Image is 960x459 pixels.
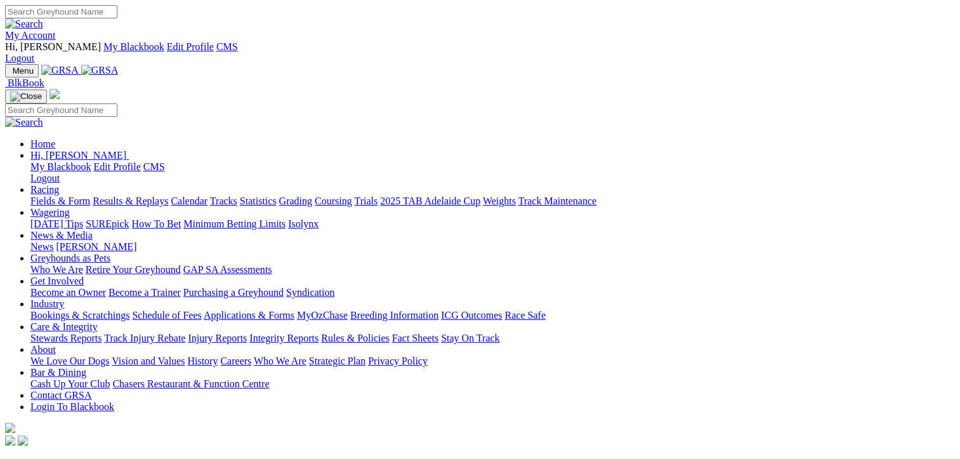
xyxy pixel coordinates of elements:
[108,287,181,298] a: Become a Trainer
[30,173,60,183] a: Logout
[30,276,84,286] a: Get Involved
[30,150,129,161] a: Hi, [PERSON_NAME]
[30,218,83,229] a: [DATE] Tips
[132,310,201,321] a: Schedule of Fees
[5,5,117,18] input: Search
[5,103,117,117] input: Search
[30,138,55,149] a: Home
[504,310,545,321] a: Race Safe
[30,207,70,218] a: Wagering
[286,287,334,298] a: Syndication
[30,367,86,378] a: Bar & Dining
[5,41,101,52] span: Hi, [PERSON_NAME]
[279,196,312,206] a: Grading
[30,287,106,298] a: Become an Owner
[86,218,129,229] a: SUREpick
[30,378,955,390] div: Bar & Dining
[81,65,119,76] img: GRSA
[183,218,286,229] a: Minimum Betting Limits
[483,196,516,206] a: Weights
[143,161,165,172] a: CMS
[30,218,955,230] div: Wagering
[220,356,251,366] a: Careers
[30,298,64,309] a: Industry
[112,356,185,366] a: Vision and Values
[518,196,596,206] a: Track Maintenance
[368,356,428,366] a: Privacy Policy
[86,264,181,275] a: Retire Your Greyhound
[5,90,47,103] button: Toggle navigation
[167,41,214,52] a: Edit Profile
[210,196,237,206] a: Tracks
[441,310,502,321] a: ICG Outcomes
[56,241,136,252] a: [PERSON_NAME]
[103,41,164,52] a: My Blackbook
[5,30,56,41] a: My Account
[13,66,34,76] span: Menu
[392,333,438,343] a: Fact Sheets
[5,77,44,88] a: BlkBook
[94,161,141,172] a: Edit Profile
[380,196,480,206] a: 2025 TAB Adelaide Cup
[183,264,272,275] a: GAP SA Assessments
[10,91,42,102] img: Close
[30,150,126,161] span: Hi, [PERSON_NAME]
[30,264,83,275] a: Who We Are
[30,184,59,195] a: Racing
[30,253,110,263] a: Greyhounds as Pets
[30,196,90,206] a: Fields & Form
[297,310,348,321] a: MyOzChase
[30,310,955,321] div: Industry
[30,241,955,253] div: News & Media
[288,218,319,229] a: Isolynx
[204,310,294,321] a: Applications & Forms
[30,321,98,332] a: Care & Integrity
[30,356,109,366] a: We Love Our Dogs
[187,356,218,366] a: History
[30,161,955,184] div: Hi, [PERSON_NAME]
[30,356,955,367] div: About
[350,310,438,321] a: Breeding Information
[254,356,306,366] a: Who We Are
[171,196,207,206] a: Calendar
[5,53,34,63] a: Logout
[30,264,955,276] div: Greyhounds as Pets
[30,196,955,207] div: Racing
[18,436,28,446] img: twitter.svg
[30,287,955,298] div: Get Involved
[30,378,110,389] a: Cash Up Your Club
[315,196,352,206] a: Coursing
[30,230,93,241] a: News & Media
[216,41,238,52] a: CMS
[30,333,102,343] a: Stewards Reports
[49,89,60,99] img: logo-grsa-white.png
[30,333,955,344] div: Care & Integrity
[354,196,378,206] a: Trials
[5,436,15,446] img: facebook.svg
[183,287,284,298] a: Purchasing a Greyhound
[5,64,39,77] button: Toggle navigation
[30,344,56,355] a: About
[5,41,955,64] div: My Account
[321,333,390,343] a: Rules & Policies
[309,356,365,366] a: Strategic Plan
[30,390,91,401] a: Contact GRSA
[30,241,53,252] a: News
[30,310,129,321] a: Bookings & Scratchings
[249,333,319,343] a: Integrity Reports
[188,333,247,343] a: Injury Reports
[8,77,44,88] span: BlkBook
[5,423,15,433] img: logo-grsa-white.png
[132,218,181,229] a: How To Bet
[30,161,91,172] a: My Blackbook
[240,196,277,206] a: Statistics
[112,378,269,389] a: Chasers Restaurant & Function Centre
[5,117,43,128] img: Search
[104,333,185,343] a: Track Injury Rebate
[93,196,168,206] a: Results & Replays
[30,401,114,412] a: Login To Blackbook
[41,65,79,76] img: GRSA
[441,333,499,343] a: Stay On Track
[5,18,43,30] img: Search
